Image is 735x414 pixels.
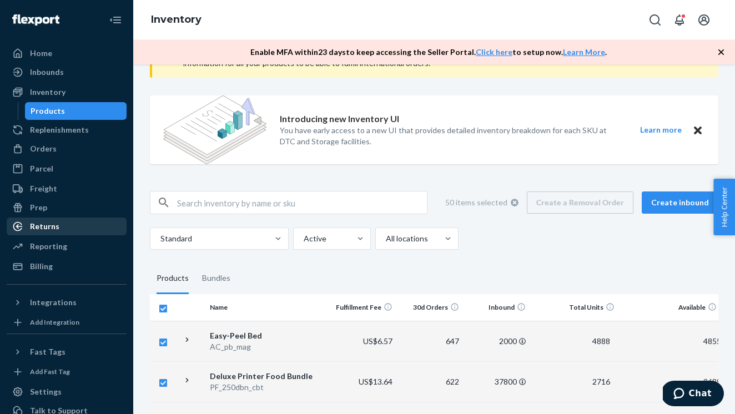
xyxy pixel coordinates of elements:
span: 4888 [588,336,615,346]
div: Replenishments [30,124,89,135]
a: Inventory [7,83,127,101]
div: Inbounds [30,67,64,78]
button: Integrations [7,294,127,311]
div: Bundles [202,263,230,294]
button: Create inbound [642,191,718,214]
div: Easy-Peel Bed [210,330,326,341]
button: Close Navigation [104,9,127,31]
button: Close [691,123,705,137]
div: Returns [30,221,59,232]
span: 2689 [699,377,726,386]
a: Inbounds [7,63,127,81]
input: Search inventory by name or sku [177,191,427,214]
div: 50 items selected [445,191,518,214]
div: Inventory [30,87,66,98]
p: You have early access to a new UI that provides detailed inventory breakdown for each SKU at DTC ... [280,125,620,147]
a: Returns [7,218,127,235]
div: AC_pb_mag [210,341,326,352]
a: Prep [7,199,127,216]
a: Parcel [7,160,127,178]
span: 2716 [588,377,615,386]
th: Inbound [464,294,530,321]
input: Active [303,233,304,244]
a: Products [25,102,127,120]
a: Replenishments [7,121,127,139]
th: Fulfillment Fee [330,294,397,321]
div: Prep [30,202,47,213]
a: Home [7,44,127,62]
a: Add Fast Tag [7,365,127,378]
th: Available [619,294,730,321]
div: PF_250dbn_cbt [210,382,326,393]
input: All locations [385,233,386,244]
div: Reporting [30,241,67,252]
ol: breadcrumbs [142,4,210,36]
td: 647 [397,321,464,361]
div: Fast Tags [30,346,66,357]
div: Home [30,48,52,59]
a: Settings [7,383,127,401]
button: Help Center [713,179,735,235]
button: Open Search Box [644,9,666,31]
div: Add Integration [30,317,79,327]
th: Name [205,294,330,321]
p: Introducing new Inventory UI [280,113,399,125]
div: Billing [30,261,53,272]
a: Freight [7,180,127,198]
a: Reporting [7,238,127,255]
button: Learn more [633,123,688,137]
th: 30d Orders [397,294,464,321]
img: new-reports-banner-icon.82668bd98b6a51aee86340f2a7b77ae3.png [163,95,266,164]
div: Parcel [30,163,53,174]
img: Flexport logo [12,14,59,26]
button: Open account menu [693,9,715,31]
div: Settings [30,386,62,397]
td: 37800 [464,361,530,402]
span: US$6.57 [363,336,392,346]
div: Integrations [30,297,77,308]
span: 4855 [699,336,726,346]
td: 2000 [464,321,530,361]
div: Freight [30,183,57,194]
span: US$13.64 [359,377,392,386]
p: Enable MFA within 23 days to keep accessing the Seller Portal. to setup now. . [250,47,607,58]
div: Products [31,105,65,117]
a: Orders [7,140,127,158]
input: Standard [159,233,160,244]
a: Click here [476,47,512,57]
button: Fast Tags [7,343,127,361]
div: Orders [30,143,57,154]
div: Deluxe Printer Food Bundle [210,371,326,382]
a: Add Integration [7,316,127,329]
iframe: Opens a widget where you can chat to one of our agents [663,381,724,408]
th: Total Units [530,294,619,321]
a: Billing [7,258,127,275]
a: Learn More [563,47,605,57]
div: Add Fast Tag [30,367,70,376]
td: 622 [397,361,464,402]
a: Inventory [151,13,202,26]
div: Products [157,263,189,294]
button: Open notifications [668,9,691,31]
